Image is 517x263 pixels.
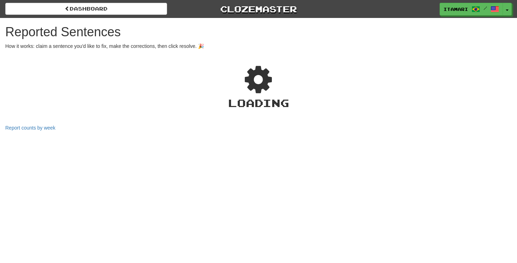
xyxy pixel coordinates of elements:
[5,95,512,111] div: Loading
[178,3,339,15] a: Clozemaster
[484,6,487,11] span: /
[440,3,503,15] a: itamari /
[5,3,167,15] a: Dashboard
[5,125,55,131] a: Report counts by week
[443,6,468,12] span: itamari
[5,43,512,50] p: How it works: claim a sentence you'd like to fix, make the corrections, then click resolve. 🎉
[5,25,512,39] h1: Reported Sentences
